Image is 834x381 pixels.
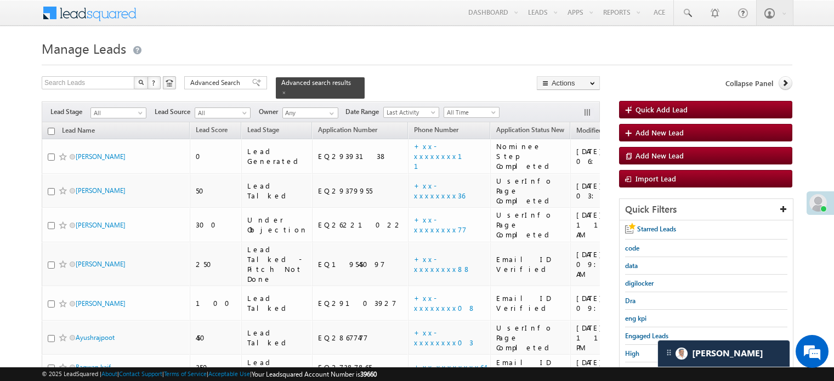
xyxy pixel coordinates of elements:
[119,370,162,377] a: Contact Support
[409,124,464,138] a: Phone Number
[576,293,644,313] div: [DATE] 09:33 PM
[576,323,644,352] div: [DATE] 11:55 PM
[444,107,496,117] span: All Time
[50,107,90,117] span: Lead Stage
[76,186,126,195] a: [PERSON_NAME]
[625,244,639,252] span: code
[414,254,471,274] a: +xx-xxxxxxxx88
[384,107,436,117] span: Last Activity
[725,78,773,88] span: Collapse Panel
[620,199,793,220] div: Quick Filters
[625,279,654,287] span: digilocker
[496,141,565,171] div: Nominee Step Completed
[496,210,565,240] div: UserInfo Page Completed
[571,124,629,138] a: Modified On (sorted descending)
[247,215,308,235] div: Under Objection
[414,362,485,372] a: +xx-xxxxxxxx64
[496,126,564,134] span: Application Status New
[576,249,644,279] div: [DATE] 09:01 AM
[252,370,377,378] span: Your Leadsquared Account Number is
[196,298,236,308] div: 100
[625,297,636,305] span: Dra
[318,259,403,269] div: EQ19545097
[196,126,228,134] span: Lead Score
[313,124,383,138] a: Application Number
[208,370,250,377] a: Acceptable Use
[247,328,308,348] div: Lead Talked
[692,348,763,359] span: Carter
[496,176,565,206] div: UserInfo Page Completed
[414,215,467,234] a: +xx-xxxxxxxx77
[91,108,143,118] span: All
[414,293,476,312] a: +xx-xxxxxxxx08
[625,261,638,270] span: data
[576,126,613,134] span: Modified On
[318,126,377,134] span: Application Number
[190,124,233,138] a: Lead Score
[196,220,236,230] div: 300
[414,141,475,170] a: +xx-xxxxxxxx11
[496,293,565,313] div: Email ID Verified
[318,333,403,343] div: EQ28677477
[247,357,308,377] div: Lead Talked
[414,181,465,200] a: +xx-xxxxxxxx36
[196,151,236,161] div: 0
[242,124,285,138] a: Lead Stage
[152,78,157,87] span: ?
[625,332,668,340] span: Engaged Leads
[318,186,403,196] div: EQ29379955
[444,107,500,118] a: All Time
[345,107,383,117] span: Date Range
[190,78,243,88] span: Advanced Search
[76,221,126,229] a: [PERSON_NAME]
[282,107,338,118] input: Type to Search
[138,79,144,85] img: Search
[537,76,600,90] button: Actions
[196,259,236,269] div: 250
[318,298,403,308] div: EQ29103927
[496,254,565,274] div: Email ID Verified
[657,340,790,367] div: carter-dragCarter[PERSON_NAME]
[637,225,676,233] span: Starred Leads
[247,181,308,201] div: Lead Talked
[414,328,473,347] a: +xx-xxxxxxxx03
[195,108,247,118] span: All
[42,39,126,57] span: Manage Leads
[496,357,565,377] div: Email ID Verified
[259,107,282,117] span: Owner
[576,357,644,377] div: [DATE] 09:17 PM
[491,124,570,138] a: Application Status New
[665,348,673,357] img: carter-drag
[247,244,308,284] div: Lead Talked - Pitch Not Done
[164,370,207,377] a: Terms of Service
[496,323,565,352] div: UserInfo Page Completed
[155,107,195,117] span: Lead Source
[76,363,111,371] a: Bagwan kaif
[625,314,646,322] span: eng kpi
[636,128,684,137] span: Add New Lead
[42,369,377,379] span: © 2025 LeadSquared | | | | |
[56,124,100,139] a: Lead Name
[414,126,458,134] span: Phone Number
[636,151,684,160] span: Add New Lead
[76,260,126,268] a: [PERSON_NAME]
[324,108,337,119] a: Show All Items
[636,174,676,183] span: Import Lead
[360,370,377,378] span: 39660
[76,299,126,308] a: [PERSON_NAME]
[76,333,115,342] a: Ayushrajpoot
[90,107,146,118] a: All
[318,362,403,372] div: EQ27387865
[636,105,688,114] span: Quick Add Lead
[318,151,403,161] div: EQ29393138
[48,128,55,135] input: Check all records
[281,78,351,87] span: Advanced search results
[676,348,688,360] img: Carter
[576,181,644,201] div: [DATE] 03:09 PM
[196,362,236,372] div: 350
[147,76,161,89] button: ?
[247,293,308,313] div: Lead Talked
[196,186,236,196] div: 50
[576,146,644,166] div: [DATE] 06:59 PM
[247,146,308,166] div: Lead Generated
